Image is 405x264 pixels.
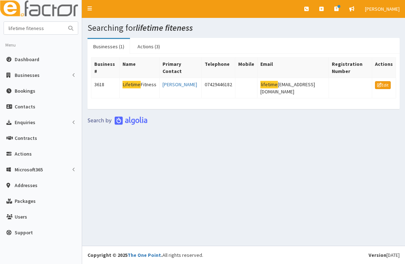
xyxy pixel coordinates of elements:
[202,78,235,98] td: 07429446182
[202,58,235,78] th: Telephone
[372,58,396,78] th: Actions
[15,151,32,157] span: Actions
[87,23,400,33] h1: Searching for
[369,251,400,259] div: [DATE]
[15,119,35,126] span: Enquiries
[15,72,40,78] span: Businesses
[122,81,141,88] mark: Lifetime
[369,252,386,258] b: Version
[257,78,329,98] td: [EMAIL_ADDRESS][DOMAIN_NAME]
[119,58,160,78] th: Name
[257,58,329,78] th: Email
[87,39,130,54] a: Businesses (1)
[162,81,197,88] a: [PERSON_NAME]
[235,58,257,78] th: Mobile
[87,116,147,125] img: search-by-algolia-light-background.png
[91,78,120,98] td: 3618
[91,58,120,78] th: Business #
[365,6,400,12] span: [PERSON_NAME]
[4,22,64,34] input: Search...
[15,56,39,63] span: Dashboard
[15,198,36,204] span: Packages
[260,81,278,88] mark: lifetime
[160,58,202,78] th: Primary Contact
[127,252,161,258] a: The One Point
[15,229,33,236] span: Support
[15,103,35,110] span: Contacts
[375,81,391,89] a: Edit
[132,39,166,54] a: Actions (3)
[329,58,372,78] th: Registration Number
[82,246,405,264] footer: All rights reserved.
[15,214,27,220] span: Users
[15,88,35,94] span: Bookings
[15,166,43,173] span: Microsoft365
[136,22,193,33] i: lifetime fiteness
[119,78,160,98] td: Fitness
[87,252,162,258] strong: Copyright © 2025 .
[15,135,37,141] span: Contracts
[15,182,37,189] span: Addresses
